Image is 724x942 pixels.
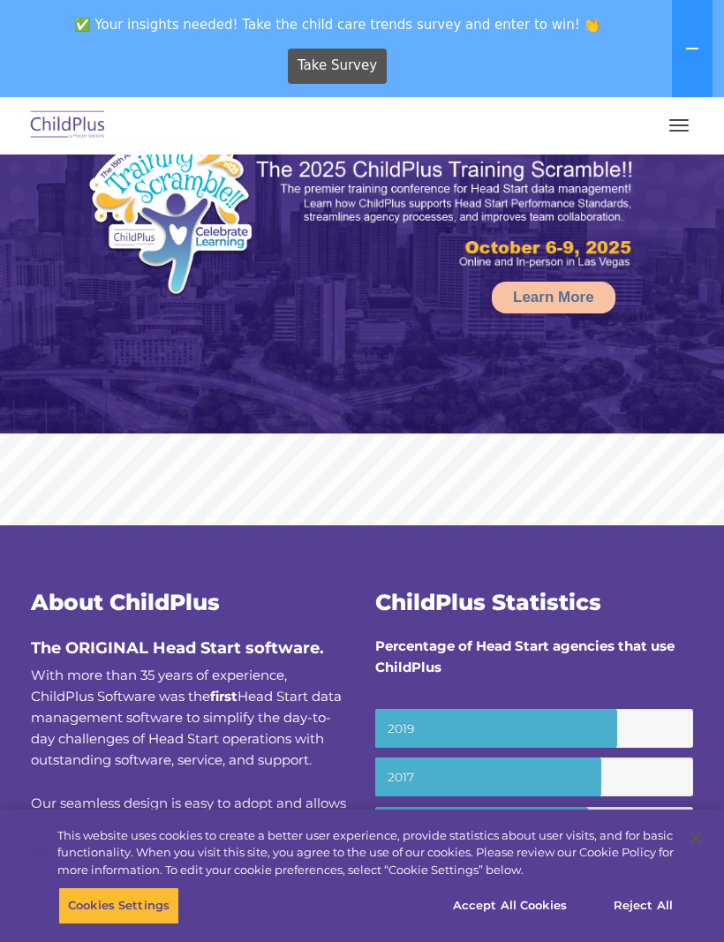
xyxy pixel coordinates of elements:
span: Our seamless design is easy to adopt and allows users to customize nearly every feature for a tru... [31,795,348,938]
span: The ORIGINAL Head Start software. [31,638,324,658]
small: 2017 [375,757,693,796]
span: Take Survey [298,50,377,81]
a: Learn More [492,282,615,313]
b: first [210,688,238,705]
strong: Percentage of Head Start agencies that use ChildPlus [375,637,675,675]
span: ✅ Your insights needed! Take the child care trends survey and enter to win! 👏 [7,7,668,41]
span: ChildPlus Statistics [375,589,601,615]
a: Take Survey [288,49,388,84]
button: Reject All [588,887,698,924]
span: With more than 35 years of experience, ChildPlus Software was the Head Start data management soft... [31,667,342,768]
small: 2016 [375,807,693,846]
button: Accept All Cookies [443,887,577,924]
button: Close [676,818,715,857]
div: This website uses cookies to create a better user experience, provide statistics about user visit... [57,827,674,879]
span: About ChildPlus [31,589,220,615]
small: 2019 [375,709,693,748]
button: Cookies Settings [58,887,179,924]
img: ChildPlus by Procare Solutions [26,105,109,147]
